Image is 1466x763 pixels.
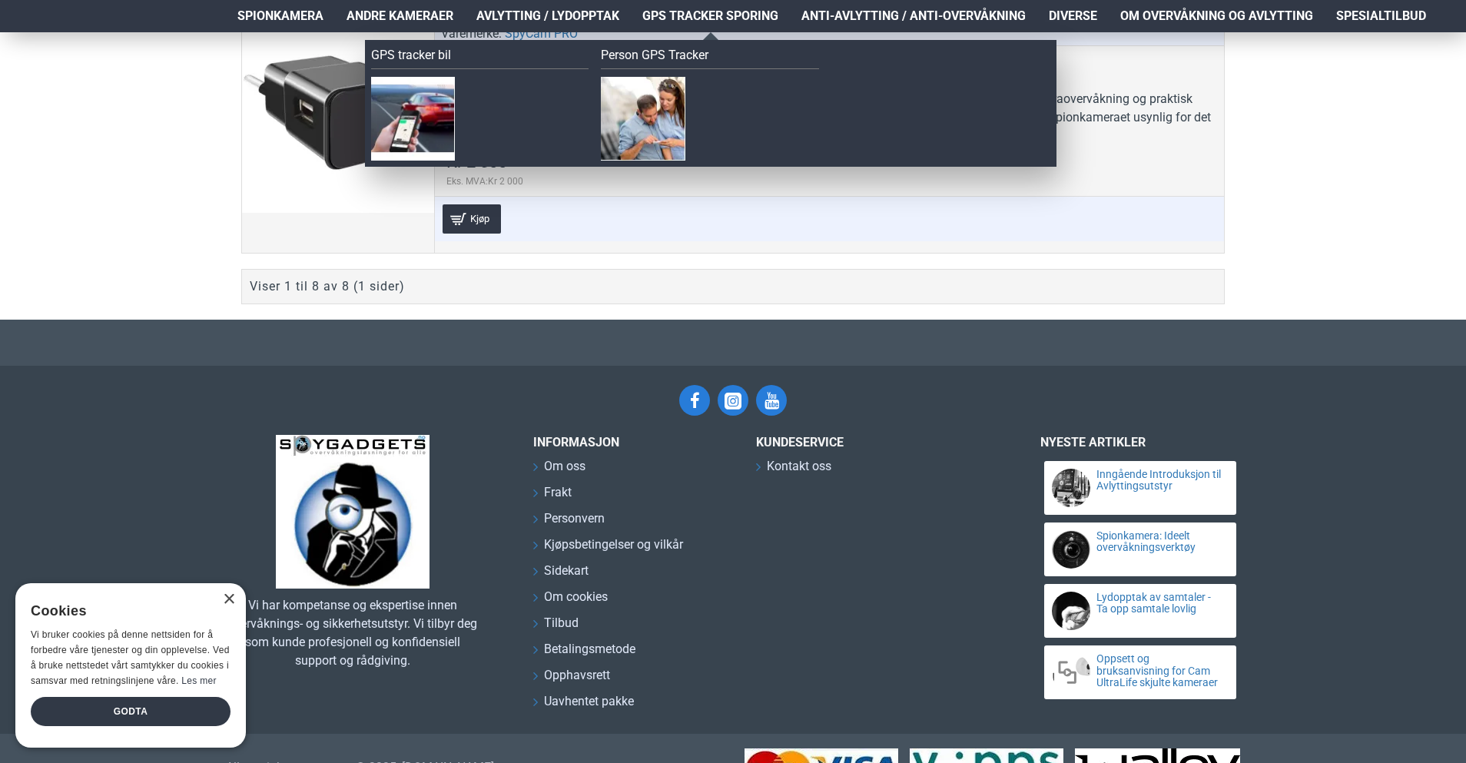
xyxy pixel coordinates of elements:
[31,629,230,685] span: Vi bruker cookies på denne nettsiden for å forbedre våre tjenester og din opplevelse. Ved å bruke...
[533,640,635,666] a: Betalingsmetode
[756,457,831,483] a: Kontakt oss
[31,697,231,726] div: Godta
[1049,7,1097,25] span: Diverse
[446,174,523,188] span: Eks. MVA:Kr 2 000
[544,640,635,659] span: Betalingsmetode
[801,7,1026,25] span: Anti-avlytting / Anti-overvåkning
[642,7,778,25] span: GPS Tracker Sporing
[601,46,819,69] a: Person GPS Tracker
[181,675,216,686] a: Les mer, opens a new window
[466,214,493,224] span: Kjøp
[533,536,683,562] a: Kjøpsbetingelser og vilkår
[446,154,507,171] span: Kr 2 500
[533,509,605,536] a: Personvern
[226,596,479,670] div: Vi har kompetanse og ekspertise innen overvåknings- og sikkerhetsutstyr. Vi tilbyr deg som kunde ...
[1336,7,1426,25] span: Spesialtilbud
[533,457,585,483] a: Om oss
[1096,469,1222,493] a: Inngående Introduksjon til Avlyttingsutstyr
[533,692,634,718] a: Uavhentet pakke
[533,666,610,692] a: Opphavsrett
[533,435,733,450] h3: INFORMASJON
[31,595,221,628] div: Cookies
[533,483,572,509] a: Frakt
[544,562,589,580] span: Sidekart
[544,666,610,685] span: Opphavsrett
[533,614,579,640] a: Tilbud
[544,692,634,711] span: Uavhentet pakke
[544,509,605,528] span: Personvern
[371,77,455,161] img: GPS tracker bil
[601,77,685,161] img: Person GPS Tracker
[505,25,578,43] a: SpyCam PRO
[276,435,430,589] img: SpyGadgets.no
[250,277,405,296] div: Viser 1 til 8 av 8 (1 sider)
[347,7,453,25] span: Andre kameraer
[223,594,234,605] div: Close
[544,536,683,554] span: Kjøpsbetingelser og vilkår
[544,457,585,476] span: Om oss
[371,46,589,69] a: GPS tracker bil
[767,457,831,476] span: Kontakt oss
[1096,592,1222,615] a: Lydopptak av samtaler - Ta opp samtale lovlig
[533,588,608,614] a: Om cookies
[237,7,323,25] span: Spionkamera
[544,483,572,502] span: Frakt
[1040,435,1240,450] h3: Nyeste artikler
[544,588,608,606] span: Om cookies
[1120,7,1313,25] span: Om overvåkning og avlytting
[533,562,589,588] a: Sidekart
[1096,653,1222,688] a: Oppsett og bruksanvisning for Cam UltraLife skjulte kameraer
[441,25,502,43] span: Varemerke:
[476,7,619,25] span: Avlytting / Lydopptak
[544,614,579,632] span: Tilbud
[242,21,434,213] a: WiFi spionkamera i USB lader WiFi spionkamera i USB lader
[756,435,987,450] h3: Kundeservice
[1096,530,1222,554] a: Spionkamera: Ideelt overvåkningsverktøy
